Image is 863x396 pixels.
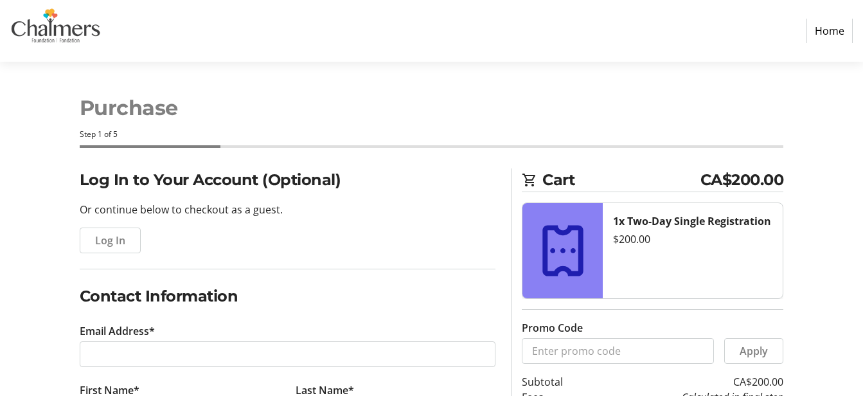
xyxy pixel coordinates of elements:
[522,338,714,364] input: Enter promo code
[80,285,496,308] h2: Contact Information
[740,343,768,359] span: Apply
[522,374,597,390] td: Subtotal
[613,214,771,228] strong: 1x Two-Day Single Registration
[95,233,125,248] span: Log In
[10,5,102,57] img: Chalmers Foundation's Logo
[542,168,700,192] span: Cart
[80,228,141,253] button: Log In
[80,202,496,217] p: Or continue below to checkout as a guest.
[598,374,783,390] td: CA$200.00
[522,320,583,336] label: Promo Code
[700,168,784,192] span: CA$200.00
[613,231,772,247] div: $200.00
[724,338,783,364] button: Apply
[806,19,853,43] a: Home
[80,93,783,123] h1: Purchase
[80,129,783,140] div: Step 1 of 5
[80,323,155,339] label: Email Address*
[80,168,496,192] h2: Log In to Your Account (Optional)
